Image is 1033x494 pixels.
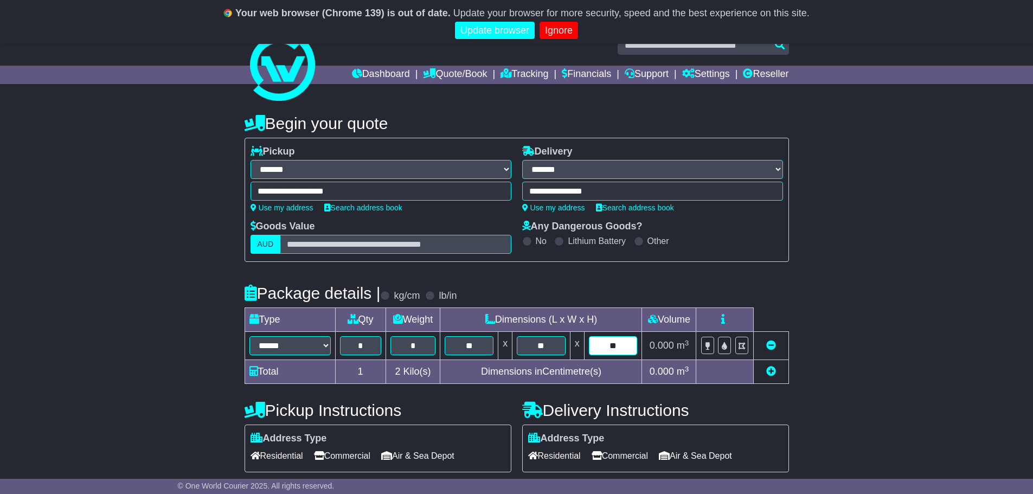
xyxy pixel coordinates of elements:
span: Commercial [592,447,648,464]
a: Use my address [522,203,585,212]
td: Qty [335,308,386,332]
label: Goods Value [251,221,315,233]
td: Dimensions (L x W x H) [440,308,642,332]
td: Dimensions in Centimetre(s) [440,360,642,384]
label: kg/cm [394,290,420,302]
label: lb/in [439,290,457,302]
span: Update your browser for more security, speed and the best experience on this site. [453,8,810,18]
td: x [498,332,512,360]
h4: Begin your quote [245,114,789,132]
a: Reseller [743,66,788,84]
span: Air & Sea Depot [381,447,454,464]
td: Kilo(s) [386,360,440,384]
a: Search address book [324,203,402,212]
td: Total [245,360,335,384]
span: m [677,366,689,377]
td: x [570,332,584,360]
span: 0.000 [650,366,674,377]
a: Settings [682,66,730,84]
a: Use my address [251,203,313,212]
span: © One World Courier 2025. All rights reserved. [178,482,335,490]
b: Your web browser (Chrome 139) is out of date. [235,8,451,18]
a: Dashboard [352,66,410,84]
sup: 3 [685,339,689,347]
a: Support [625,66,669,84]
sup: 3 [685,365,689,373]
td: Volume [642,308,696,332]
a: Quote/Book [423,66,487,84]
label: Delivery [522,146,573,158]
label: Address Type [528,433,605,445]
label: No [536,236,547,246]
a: Add new item [766,366,776,377]
label: Pickup [251,146,295,158]
a: Ignore [540,22,578,40]
span: Commercial [314,447,370,464]
a: Financials [562,66,611,84]
label: Address Type [251,433,327,445]
span: m [677,340,689,351]
label: Any Dangerous Goods? [522,221,643,233]
span: Residential [528,447,581,464]
a: Update browser [455,22,535,40]
h4: Package details | [245,284,381,302]
span: 2 [395,366,400,377]
td: Weight [386,308,440,332]
h4: Delivery Instructions [522,401,789,419]
span: Residential [251,447,303,464]
td: 1 [335,360,386,384]
a: Search address book [596,203,674,212]
a: Remove this item [766,340,776,351]
label: Other [647,236,669,246]
h4: Pickup Instructions [245,401,511,419]
label: Lithium Battery [568,236,626,246]
span: 0.000 [650,340,674,351]
td: Type [245,308,335,332]
span: Air & Sea Depot [659,447,732,464]
a: Tracking [501,66,548,84]
label: AUD [251,235,281,254]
